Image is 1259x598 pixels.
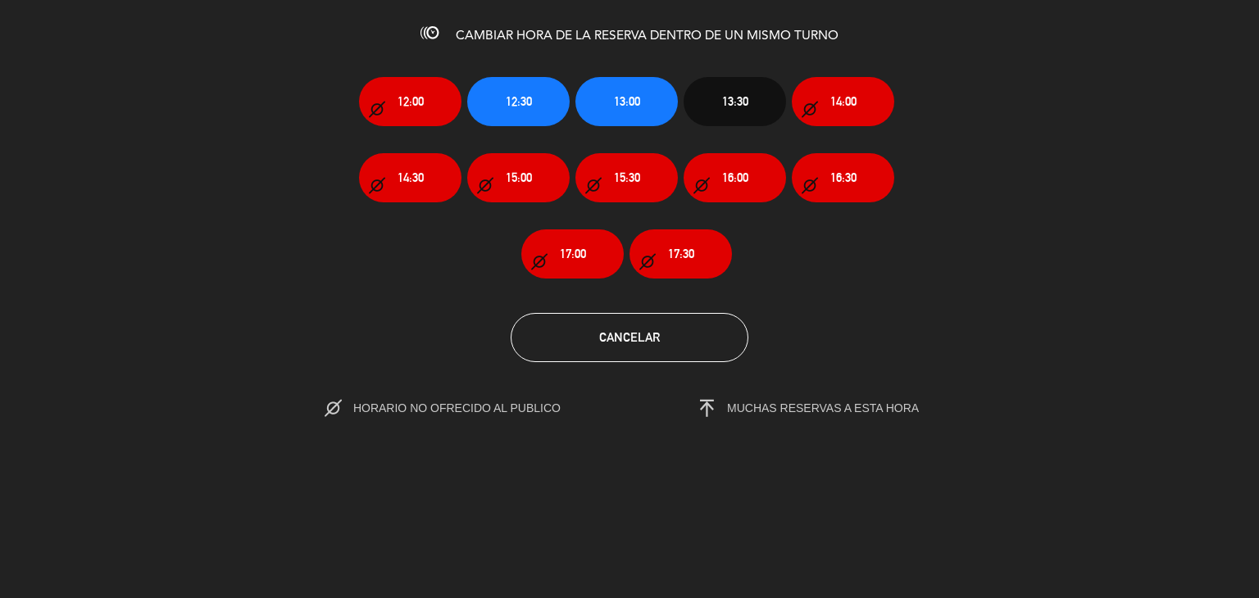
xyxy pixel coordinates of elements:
[614,168,640,187] span: 15:30
[467,153,570,202] button: 15:00
[506,92,532,111] span: 12:30
[560,244,586,263] span: 17:00
[467,77,570,126] button: 12:30
[684,153,786,202] button: 16:00
[668,244,694,263] span: 17:30
[353,401,595,415] span: HORARIO NO OFRECIDO AL PUBLICO
[398,92,424,111] span: 12:00
[722,92,748,111] span: 13:30
[511,313,748,362] button: Cancelar
[456,29,839,43] span: CAMBIAR HORA DE LA RESERVA DENTRO DE UN MISMO TURNO
[629,229,732,279] button: 17:30
[575,77,678,126] button: 13:00
[521,229,624,279] button: 17:00
[359,153,461,202] button: 14:30
[792,153,894,202] button: 16:30
[727,401,919,415] span: MUCHAS RESERVAS A ESTA HORA
[398,168,424,187] span: 14:30
[599,330,660,344] span: Cancelar
[614,92,640,111] span: 13:00
[575,153,678,202] button: 15:30
[684,77,786,126] button: 13:30
[830,92,857,111] span: 14:00
[359,77,461,126] button: 12:00
[506,168,532,187] span: 15:00
[792,77,894,126] button: 14:00
[830,168,857,187] span: 16:30
[722,168,748,187] span: 16:00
